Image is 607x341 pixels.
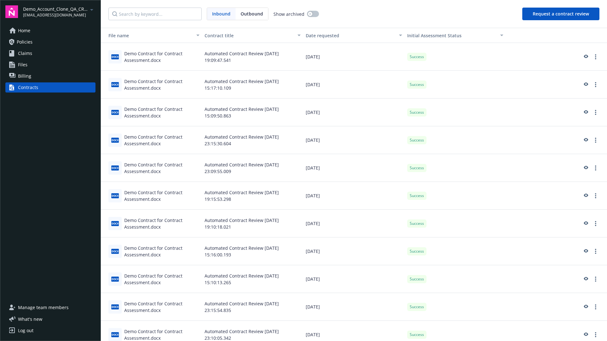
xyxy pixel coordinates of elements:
[202,265,303,293] div: Automated Contract Review [DATE] 15:10:13.265
[303,43,404,71] div: [DATE]
[202,99,303,126] div: Automated Contract Review [DATE] 15:09:50.863
[111,82,119,87] span: docx
[592,220,599,227] a: more
[202,210,303,237] div: Automated Contract Review [DATE] 19:10:18.021
[592,331,599,338] a: more
[124,300,199,314] div: Demo Contract for Contract Assessment.docx
[111,277,119,281] span: docx
[592,303,599,311] a: more
[124,134,199,147] div: Demo Contract for Contract Assessment.docx
[23,5,95,18] button: Demo_Account_Clone_QA_CR_Tests_Demo[EMAIL_ADDRESS][DOMAIN_NAME]arrowDropDown
[202,154,303,182] div: Automated Contract Review [DATE] 23:09:55.009
[111,165,119,170] span: docx
[303,28,404,43] button: Date requested
[582,109,589,116] a: preview
[18,82,38,93] div: Contracts
[303,71,404,99] div: [DATE]
[124,161,199,175] div: Demo Contract for Contract Assessment.docx
[582,303,589,311] a: preview
[582,248,589,255] a: preview
[410,193,424,199] span: Success
[18,302,69,313] span: Manage team members
[5,48,95,58] a: Claims
[592,136,599,144] a: more
[592,53,599,61] a: more
[18,71,31,81] span: Billing
[5,82,95,93] a: Contracts
[212,10,230,17] span: Inbound
[303,265,404,293] div: [DATE]
[241,10,263,17] span: Outbound
[124,78,199,91] div: Demo Contract for Contract Assessment.docx
[111,138,119,142] span: docx
[592,192,599,200] a: more
[303,126,404,154] div: [DATE]
[111,110,119,115] span: docx
[202,293,303,321] div: Automated Contract Review [DATE] 23:15:54.835
[410,165,424,171] span: Success
[5,302,95,313] a: Manage team members
[410,221,424,226] span: Success
[202,43,303,71] div: Automated Contract Review [DATE] 19:09:47.541
[18,326,34,336] div: Log out
[592,248,599,255] a: more
[202,182,303,210] div: Automated Contract Review [DATE] 19:15:53.298
[124,245,199,258] div: Demo Contract for Contract Assessment.docx
[88,6,95,13] a: arrowDropDown
[582,275,589,283] a: preview
[5,71,95,81] a: Billing
[23,12,88,18] span: [EMAIL_ADDRESS][DOMAIN_NAME]
[5,60,95,70] a: Files
[592,109,599,116] a: more
[407,33,462,39] span: Initial Assessment Status
[592,81,599,88] a: more
[111,193,119,198] span: docx
[410,248,424,254] span: Success
[108,8,202,20] input: Search by keyword...
[303,154,404,182] div: [DATE]
[582,53,589,61] a: preview
[202,237,303,265] div: Automated Contract Review [DATE] 15:16:00.193
[410,332,424,338] span: Success
[5,316,52,322] button: What's new
[582,220,589,227] a: preview
[17,37,33,47] span: Policies
[410,276,424,282] span: Success
[202,28,303,43] button: Contract title
[410,82,424,87] span: Success
[5,26,95,36] a: Home
[23,6,88,12] span: Demo_Account_Clone_QA_CR_Tests_Demo
[303,182,404,210] div: [DATE]
[5,37,95,47] a: Policies
[124,272,199,286] div: Demo Contract for Contract Assessment.docx
[592,164,599,172] a: more
[410,110,424,115] span: Success
[582,331,589,338] a: preview
[111,221,119,226] span: docx
[522,8,599,20] button: Request a contract review
[410,304,424,310] span: Success
[207,8,236,20] span: Inbound
[18,26,30,36] span: Home
[410,54,424,60] span: Success
[103,32,193,39] div: File name
[410,137,424,143] span: Success
[18,60,28,70] span: Files
[306,32,395,39] div: Date requested
[124,106,199,119] div: Demo Contract for Contract Assessment.docx
[582,164,589,172] a: preview
[303,237,404,265] div: [DATE]
[18,48,32,58] span: Claims
[236,8,268,20] span: Outbound
[202,126,303,154] div: Automated Contract Review [DATE] 23:15:30.604
[273,11,304,17] span: Show archived
[5,5,18,18] img: navigator-logo.svg
[303,99,404,126] div: [DATE]
[202,71,303,99] div: Automated Contract Review [DATE] 15:17:10.109
[124,50,199,63] div: Demo Contract for Contract Assessment.docx
[124,217,199,230] div: Demo Contract for Contract Assessment.docx
[205,32,294,39] div: Contract title
[111,54,119,59] span: docx
[103,32,193,39] div: Toggle SortBy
